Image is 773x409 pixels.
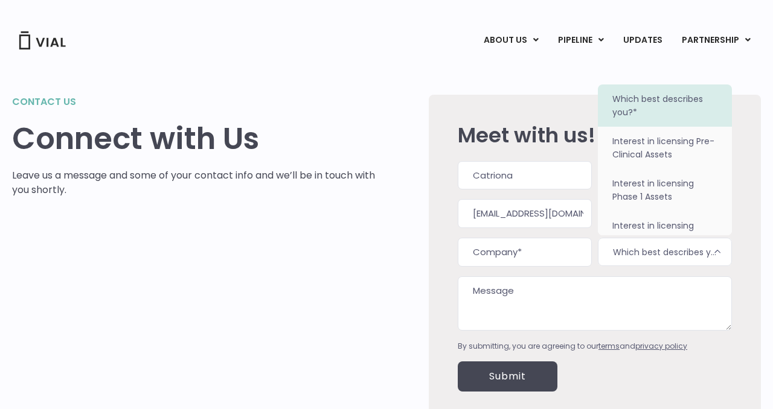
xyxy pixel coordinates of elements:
[458,341,732,352] div: By submitting, you are agreeing to our and
[548,30,613,51] a: PIPELINEMenu Toggle
[614,30,672,51] a: UPDATES
[598,238,732,266] span: Which best describes you?*
[12,168,393,197] p: Leave us a message and some of your contact info and we’ll be in touch with you shortly.
[12,121,393,156] h1: Connect with Us
[598,84,732,127] li: Which best describes you?*
[598,341,620,351] a: terms
[458,161,592,190] input: First name*
[598,169,732,211] li: Interest in licensing Phase 1 Assets
[458,124,732,147] h2: Meet with us!
[458,238,592,267] input: Company*
[672,30,760,51] a: PARTNERSHIPMenu Toggle
[458,361,557,392] input: Submit
[12,95,393,109] h2: Contact us
[598,127,732,169] li: Interest in licensing Pre-Clinical Assets
[474,30,548,51] a: ABOUT USMenu Toggle
[635,341,687,351] a: privacy policy
[598,211,732,253] li: Interest in licensing Phase 2 Assets
[458,199,592,228] input: Work email*
[18,31,66,49] img: Vial Logo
